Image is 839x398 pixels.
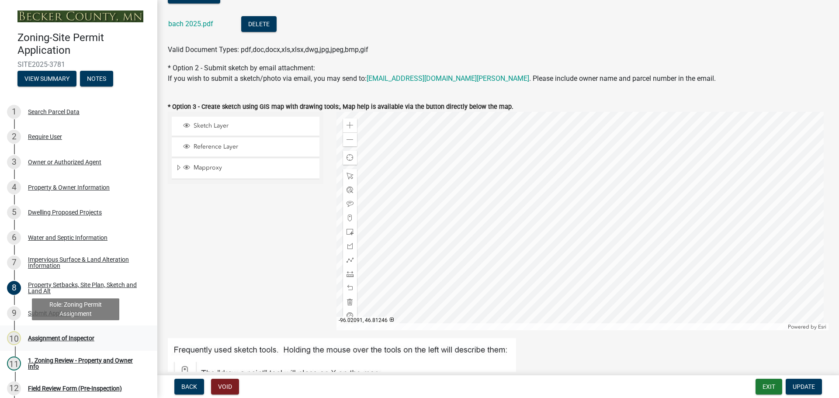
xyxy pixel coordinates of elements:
[191,164,316,172] span: Mapproxy
[182,122,316,131] div: Sketch Layer
[756,379,782,395] button: Exit
[343,132,357,146] div: Zoom out
[168,104,513,110] label: * Option 3 - Create sketch using GIS map with drawing tools:, Map help is available via the butto...
[7,155,21,169] div: 3
[7,306,21,320] div: 9
[182,143,316,152] div: Reference Layer
[17,60,140,69] span: SITE2025-3781
[28,134,62,140] div: Require User
[80,71,113,87] button: Notes
[191,122,316,130] span: Sketch Layer
[172,138,319,157] li: Reference Layer
[28,357,143,370] div: 1. Zoning Review - Property and Owner Info
[793,383,815,390] span: Update
[28,385,122,391] div: Field Review Form (Pre-Inspection)
[172,117,319,136] li: Sketch Layer
[191,143,316,151] span: Reference Layer
[28,235,107,241] div: Water and Septic Information
[7,105,21,119] div: 1
[28,256,143,269] div: Impervious Surface & Land Alteration Information
[7,205,21,219] div: 5
[7,331,21,345] div: 10
[174,379,204,395] button: Back
[182,164,316,173] div: Mapproxy
[175,164,182,173] span: Expand
[17,10,143,22] img: Becker County, Minnesota
[168,74,716,83] span: If you wish to submit a sketch/photo via email, you may send to: . Please include owner name and ...
[28,159,101,165] div: Owner or Authorized Agent
[168,20,213,28] a: bach 2025.pdf
[241,21,277,29] wm-modal-confirm: Delete Document
[7,130,21,144] div: 2
[17,71,76,87] button: View Summary
[211,379,239,395] button: Void
[28,310,79,316] div: Submit Application
[168,45,368,54] span: Valid Document Types: pdf,doc,docx,xls,xlsx,dwg,jpg,jpeg,bmp,gif
[28,184,110,190] div: Property & Owner Information
[28,209,102,215] div: Dwelling Proposed Projects
[367,74,529,83] a: [EMAIL_ADDRESS][DOMAIN_NAME][PERSON_NAME]
[7,256,21,270] div: 7
[28,109,80,115] div: Search Parcel Data
[80,76,113,83] wm-modal-confirm: Notes
[171,114,320,181] ul: Layer List
[343,151,357,165] div: Find my location
[7,381,21,395] div: 12
[32,298,119,320] div: Role: Zoning Permit Assignment
[786,323,829,330] div: Powered by
[818,324,826,330] a: Esri
[28,335,94,341] div: Assignment of Inspector
[786,379,822,395] button: Update
[181,383,197,390] span: Back
[172,159,319,179] li: Mapproxy
[17,76,76,83] wm-modal-confirm: Summary
[7,281,21,295] div: 8
[28,282,143,294] div: Property Setbacks, Site Plan, Sketch and Land Alt
[168,63,829,84] div: * Option 2 - Submit sketch by email attachment:
[7,356,21,370] div: 11
[343,118,357,132] div: Zoom in
[17,31,150,57] h4: Zoning-Site Permit Application
[7,180,21,194] div: 4
[241,16,277,32] button: Delete
[7,231,21,245] div: 6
